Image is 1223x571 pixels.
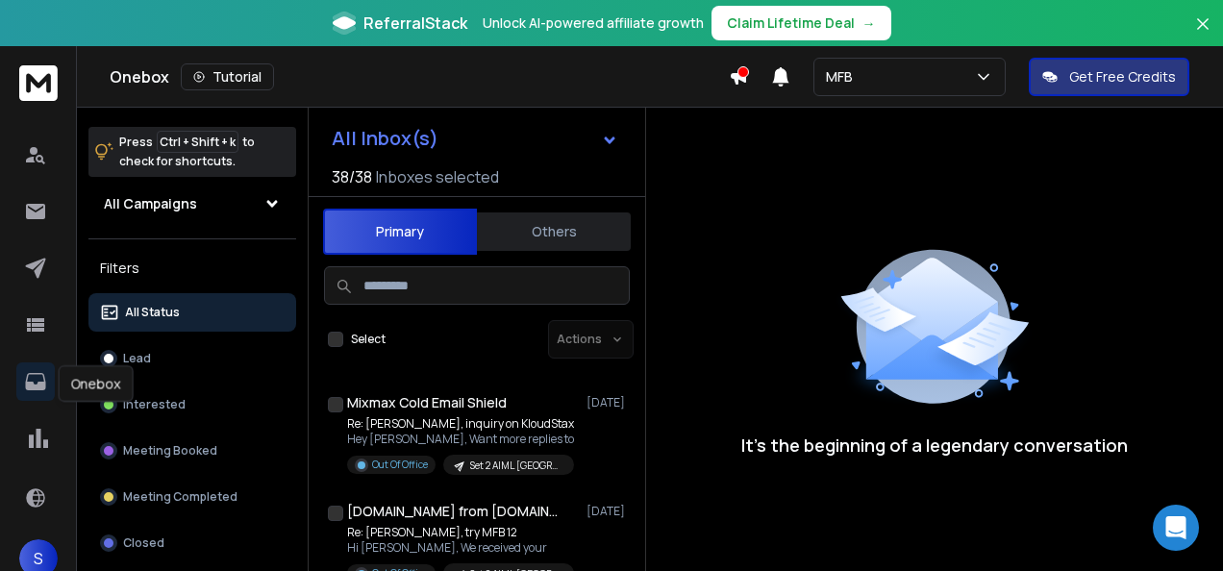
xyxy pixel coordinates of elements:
h3: Inboxes selected [376,165,499,188]
button: Get Free Credits [1029,58,1189,96]
p: Unlock AI-powered affiliate growth [483,13,704,33]
button: Interested [88,385,296,424]
label: Select [351,332,386,347]
button: Primary [323,209,477,255]
p: Re: [PERSON_NAME], try MFB 12 [347,525,574,540]
span: ReferralStack [363,12,467,35]
h1: [DOMAIN_NAME] from [DOMAIN_NAME] [347,502,559,521]
p: [DATE] [587,504,630,519]
div: Onebox [59,365,134,402]
p: MFB [826,67,861,87]
p: Meeting Booked [123,443,217,459]
button: Tutorial [181,63,274,90]
p: All Status [125,305,180,320]
p: Re: [PERSON_NAME], inquiry on KloudStax [347,416,574,432]
button: Claim Lifetime Deal→ [711,6,891,40]
button: All Campaigns [88,185,296,223]
p: Hey [PERSON_NAME], Want more replies to [347,432,574,447]
p: Hi [PERSON_NAME], We received your [347,540,574,556]
h1: All Campaigns [104,194,197,213]
span: → [862,13,876,33]
p: Press to check for shortcuts. [119,133,255,171]
button: Meeting Completed [88,478,296,516]
span: 38 / 38 [332,165,372,188]
button: All Status [88,293,296,332]
button: Others [477,211,631,253]
h3: Filters [88,255,296,282]
p: Get Free Credits [1069,67,1176,87]
p: Lead [123,351,151,366]
p: Out Of Office [372,458,428,472]
button: All Inbox(s) [316,119,634,158]
p: Interested [123,397,186,412]
h1: Mixmax Cold Email Shield [347,393,507,412]
p: Closed [123,535,164,551]
p: Set 2 AIML [GEOGRAPHIC_DATA] [470,459,562,473]
div: Open Intercom Messenger [1153,505,1199,551]
button: Closed [88,524,296,562]
p: Meeting Completed [123,489,237,505]
span: Ctrl + Shift + k [157,131,238,153]
div: Onebox [110,63,729,90]
p: It’s the beginning of a legendary conversation [741,432,1128,459]
button: Close banner [1190,12,1215,58]
p: [DATE] [587,395,630,410]
h1: All Inbox(s) [332,129,438,148]
button: Lead [88,339,296,378]
button: Meeting Booked [88,432,296,470]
